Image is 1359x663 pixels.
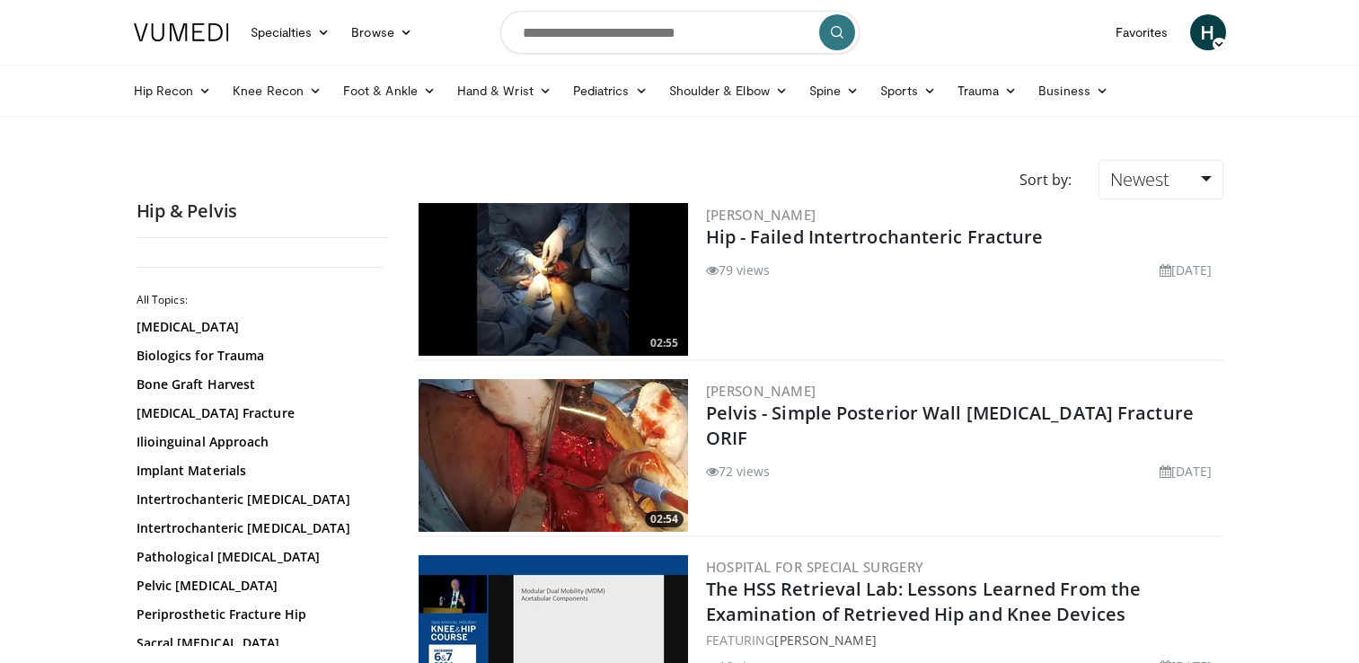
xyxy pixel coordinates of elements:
[706,261,771,279] li: 79 views
[1028,73,1119,109] a: Business
[222,73,332,109] a: Knee Recon
[340,14,423,50] a: Browse
[706,382,816,400] a: [PERSON_NAME]
[869,73,947,109] a: Sports
[645,335,684,351] span: 02:55
[706,631,1220,650] div: FEATURING
[137,548,379,566] a: Pathological [MEDICAL_DATA]
[137,199,388,223] h2: Hip & Pelvis
[240,14,341,50] a: Specialties
[137,347,379,365] a: Biologics for Trauma
[137,577,379,595] a: Pelvic [MEDICAL_DATA]
[419,379,688,532] a: 02:54
[774,632,876,649] a: [PERSON_NAME]
[419,379,688,532] img: e6c2ee52-267f-42df-80a8-d9e3a9722f97.300x170_q85_crop-smart_upscale.jpg
[1160,462,1213,481] li: [DATE]
[562,73,658,109] a: Pediatrics
[419,203,688,356] img: 60b9bc85-99a1-4bbe-9abb-7708c81956ac.300x170_q85_crop-smart_upscale.jpg
[137,606,379,623] a: Periprosthetic Fracture Hip
[137,634,379,652] a: Sacral [MEDICAL_DATA]
[137,376,379,393] a: Bone Graft Harvest
[706,401,1194,450] a: Pelvis - Simple Posterior Wall [MEDICAL_DATA] Fracture ORIF
[137,404,379,422] a: [MEDICAL_DATA] Fracture
[706,577,1142,626] a: The HSS Retrieval Lab: Lessons Learned From the Examination of Retrieved Hip and Knee Devices
[706,206,816,224] a: [PERSON_NAME]
[706,462,771,481] li: 72 views
[1160,261,1213,279] li: [DATE]
[332,73,446,109] a: Foot & Ankle
[1190,14,1226,50] a: H
[419,203,688,356] a: 02:55
[706,558,924,576] a: Hospital for Special Surgery
[799,73,869,109] a: Spine
[134,23,229,41] img: VuMedi Logo
[446,73,562,109] a: Hand & Wrist
[137,293,384,307] h2: All Topics:
[500,11,860,54] input: Search topics, interventions
[947,73,1028,109] a: Trauma
[137,519,379,537] a: Intertrochanteric [MEDICAL_DATA]
[645,511,684,527] span: 02:54
[137,318,379,336] a: [MEDICAL_DATA]
[123,73,223,109] a: Hip Recon
[137,462,379,480] a: Implant Materials
[1105,14,1179,50] a: Favorites
[658,73,799,109] a: Shoulder & Elbow
[137,491,379,508] a: Intertrochanteric [MEDICAL_DATA]
[1110,167,1169,191] span: Newest
[1006,160,1085,199] div: Sort by:
[137,433,379,451] a: Ilioinguinal Approach
[706,225,1044,249] a: Hip - Failed Intertrochanteric Fracture
[1099,160,1222,199] a: Newest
